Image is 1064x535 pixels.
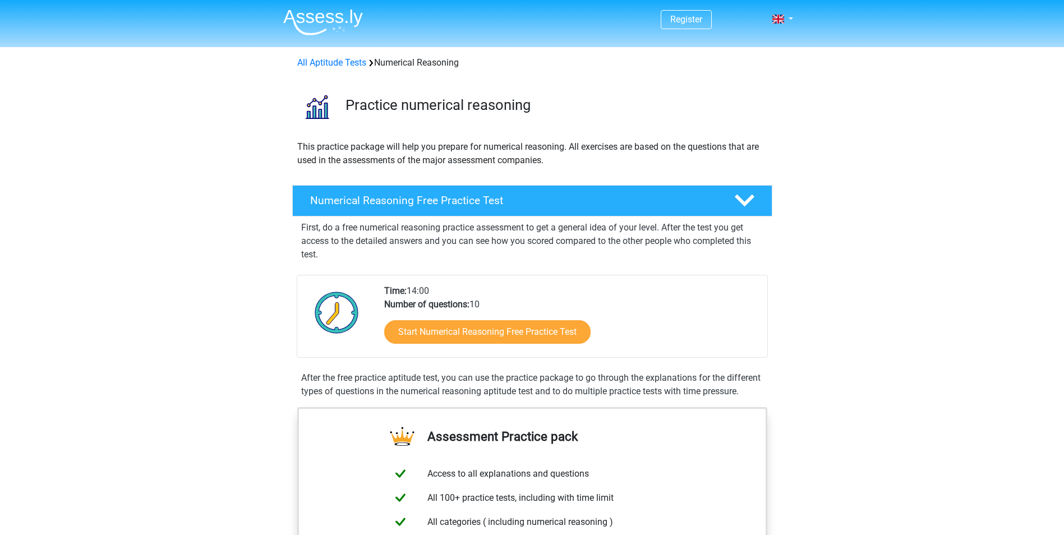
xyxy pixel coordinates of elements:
[384,299,469,310] b: Number of questions:
[310,194,716,207] h4: Numerical Reasoning Free Practice Test
[376,284,767,357] div: 14:00 10
[301,221,763,261] p: First, do a free numerical reasoning practice assessment to get a general idea of your level. Aft...
[384,285,407,296] b: Time:
[308,284,365,340] img: Clock
[283,9,363,35] img: Assessly
[293,83,340,131] img: numerical reasoning
[346,96,763,114] h3: Practice numerical reasoning
[297,371,768,398] div: After the free practice aptitude test, you can use the practice package to go through the explana...
[288,185,777,216] a: Numerical Reasoning Free Practice Test
[670,14,702,25] a: Register
[297,57,366,68] a: All Aptitude Tests
[293,56,772,70] div: Numerical Reasoning
[297,140,767,167] p: This practice package will help you prepare for numerical reasoning. All exercises are based on t...
[384,320,591,344] a: Start Numerical Reasoning Free Practice Test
